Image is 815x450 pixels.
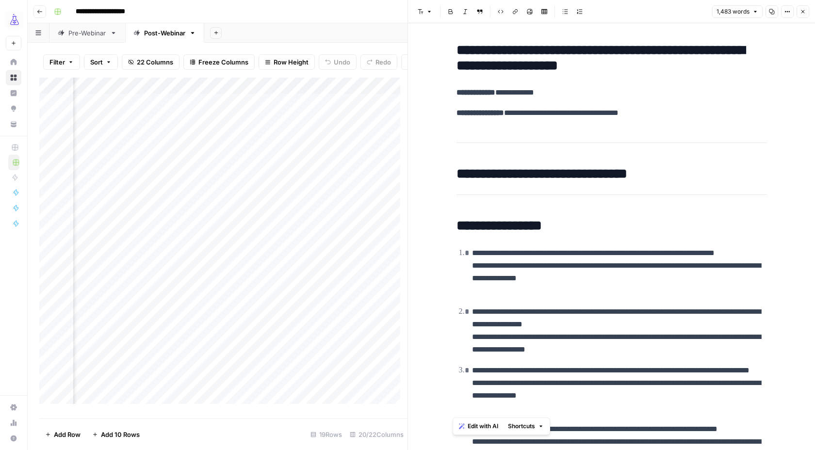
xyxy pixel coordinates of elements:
[54,430,81,439] span: Add Row
[346,427,407,442] div: 20/22 Columns
[6,54,21,70] a: Home
[86,427,146,442] button: Add 10 Rows
[375,57,391,67] span: Redo
[183,54,255,70] button: Freeze Columns
[508,422,535,431] span: Shortcuts
[39,427,86,442] button: Add Row
[49,57,65,67] span: Filter
[468,422,498,431] span: Edit with AI
[334,57,350,67] span: Undo
[319,54,357,70] button: Undo
[712,5,763,18] button: 1,483 words
[122,54,179,70] button: 22 Columns
[125,23,204,43] a: Post-Webinar
[6,8,21,32] button: Workspace: AirOps Growth
[717,7,750,16] span: 1,483 words
[90,57,103,67] span: Sort
[49,23,125,43] a: Pre-Webinar
[43,54,80,70] button: Filter
[101,430,140,439] span: Add 10 Rows
[6,415,21,431] a: Usage
[68,28,106,38] div: Pre-Webinar
[84,54,118,70] button: Sort
[307,427,346,442] div: 19 Rows
[6,85,21,101] a: Insights
[6,101,21,116] a: Opportunities
[360,54,397,70] button: Redo
[504,420,548,433] button: Shortcuts
[455,420,502,433] button: Edit with AI
[259,54,315,70] button: Row Height
[198,57,248,67] span: Freeze Columns
[6,431,21,446] button: Help + Support
[6,400,21,415] a: Settings
[144,28,185,38] div: Post-Webinar
[6,116,21,132] a: Your Data
[274,57,309,67] span: Row Height
[6,70,21,85] a: Browse
[137,57,173,67] span: 22 Columns
[6,11,23,29] img: AirOps Growth Logo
